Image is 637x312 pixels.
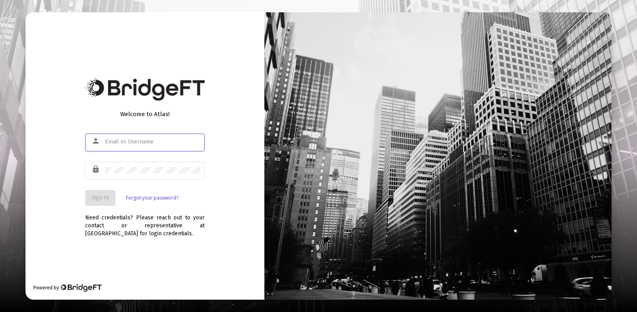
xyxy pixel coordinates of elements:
[105,139,201,145] input: Email or Username
[126,194,178,202] a: Forgot your password?
[85,110,205,118] div: Welcome to Atlas!
[85,190,115,206] button: Sign In
[85,78,205,101] img: Bridge Financial Technology Logo
[33,284,102,292] div: Powered by
[92,194,109,201] span: Sign In
[85,206,205,238] div: Need credentials? Please reach out to your contact or representative at [GEOGRAPHIC_DATA] for log...
[92,165,101,174] mat-icon: lock
[60,284,102,292] img: Bridge Financial Technology Logo
[92,136,101,146] mat-icon: person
